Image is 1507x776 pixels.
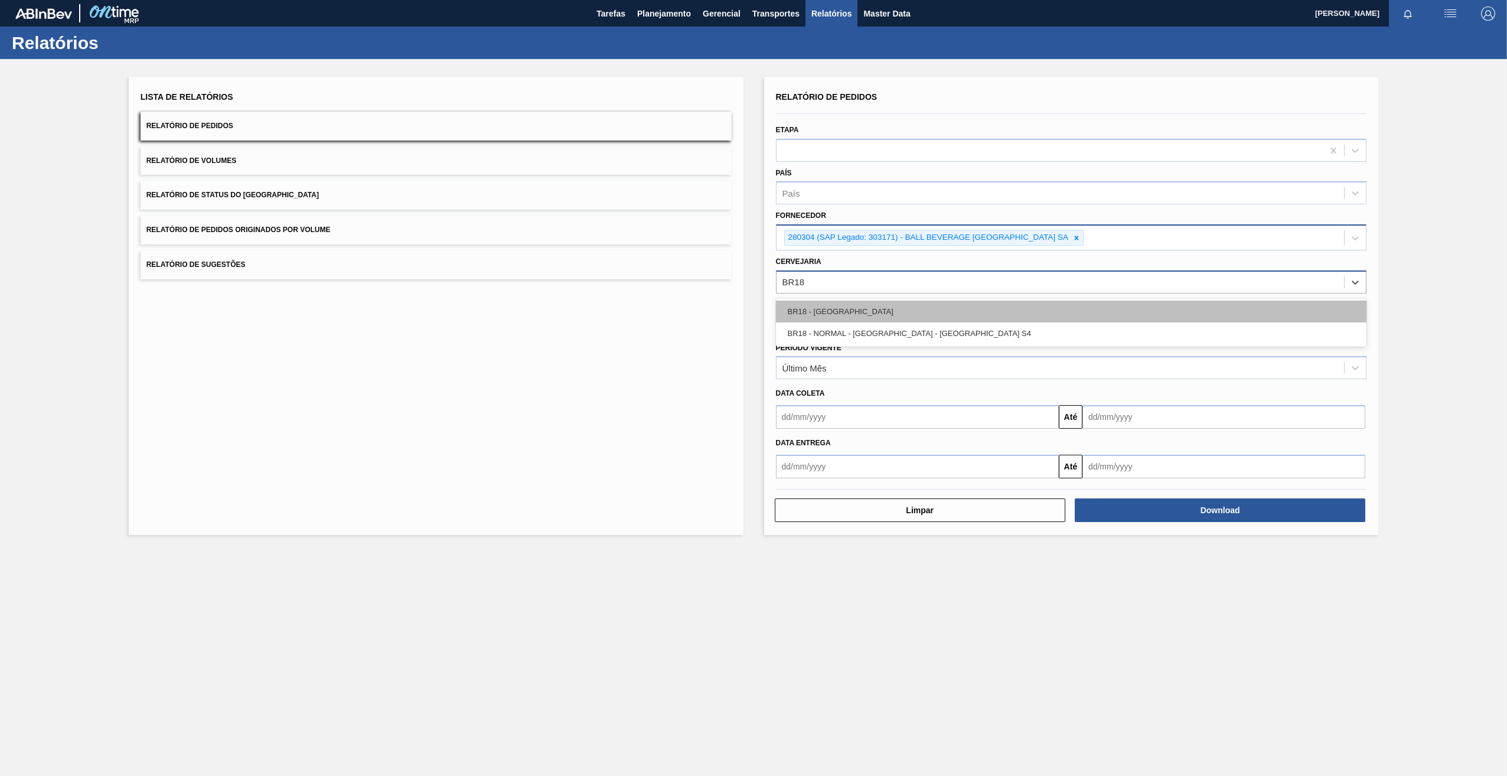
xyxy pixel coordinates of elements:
[785,230,1071,245] div: 280304 (SAP Legado: 303171) - BALL BEVERAGE [GEOGRAPHIC_DATA] SA
[776,344,841,352] label: Período Vigente
[146,191,319,199] span: Relatório de Status do [GEOGRAPHIC_DATA]
[15,8,72,19] img: TNhmsLtSVTkK8tSr43FrP2fwEKptu5GPRR3wAAAABJRU5ErkJggg==
[141,181,732,210] button: Relatório de Status do [GEOGRAPHIC_DATA]
[782,188,800,198] div: País
[782,363,827,373] div: Último Mês
[776,405,1059,429] input: dd/mm/yyyy
[146,260,246,269] span: Relatório de Sugestões
[776,211,826,220] label: Fornecedor
[146,156,236,165] span: Relatório de Volumes
[141,216,732,244] button: Relatório de Pedidos Originados por Volume
[146,122,233,130] span: Relatório de Pedidos
[776,301,1367,322] div: BR18 - [GEOGRAPHIC_DATA]
[776,389,825,397] span: Data coleta
[141,146,732,175] button: Relatório de Volumes
[1082,405,1365,429] input: dd/mm/yyyy
[811,6,852,21] span: Relatórios
[1389,5,1427,22] button: Notificações
[1481,6,1495,21] img: Logout
[776,169,792,177] label: País
[776,322,1367,344] div: BR18 - NORMAL - [GEOGRAPHIC_DATA] - [GEOGRAPHIC_DATA] S4
[752,6,800,21] span: Transportes
[141,250,732,279] button: Relatório de Sugestões
[703,6,741,21] span: Gerencial
[1059,455,1082,478] button: Até
[776,439,831,447] span: Data Entrega
[1059,405,1082,429] button: Até
[776,455,1059,478] input: dd/mm/yyyy
[637,6,691,21] span: Planejamento
[12,36,221,50] h1: Relatórios
[776,92,878,102] span: Relatório de Pedidos
[146,226,331,234] span: Relatório de Pedidos Originados por Volume
[1443,6,1457,21] img: userActions
[1082,455,1365,478] input: dd/mm/yyyy
[863,6,910,21] span: Master Data
[1075,498,1365,522] button: Download
[141,92,233,102] span: Lista de Relatórios
[596,6,625,21] span: Tarefas
[775,498,1065,522] button: Limpar
[141,112,732,141] button: Relatório de Pedidos
[776,257,821,266] label: Cervejaria
[776,126,799,134] label: Etapa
